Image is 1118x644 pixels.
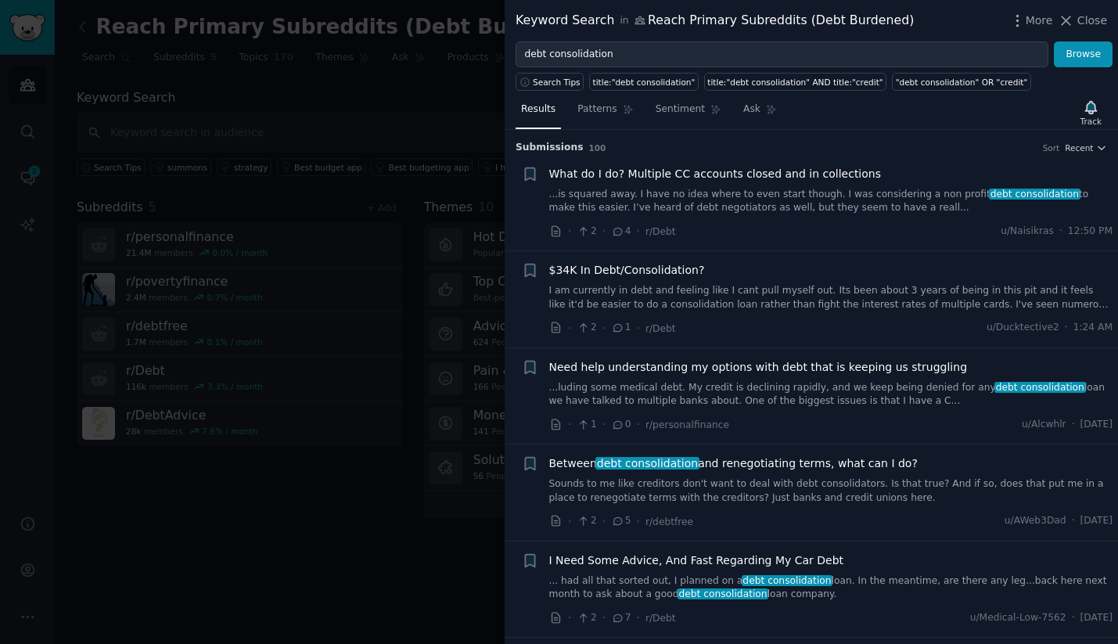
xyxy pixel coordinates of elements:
span: 100 [589,143,606,153]
span: · [1065,321,1068,335]
span: 5 [611,514,631,528]
a: Patterns [572,97,638,129]
span: Ask [743,103,760,117]
span: in [620,14,628,28]
span: u/Naisikras [1001,225,1054,239]
a: "debt consolidation" OR "credit" [892,73,1031,91]
span: [DATE] [1080,514,1113,528]
span: · [637,320,640,336]
span: [DATE] [1080,418,1113,432]
button: Recent [1065,142,1107,153]
span: · [602,513,606,530]
span: 7 [611,611,631,625]
span: u/Alcwhlr [1022,418,1066,432]
span: 1:24 AM [1073,321,1113,335]
div: Sort [1043,142,1060,153]
button: Close [1058,13,1107,29]
span: u/Medical-Low-7562 [970,611,1066,625]
a: title:"debt consolidation" AND title:"credit" [704,73,886,91]
span: · [637,416,640,433]
a: title:"debt consolidation" [589,73,699,91]
span: 2 [577,225,596,239]
button: Track [1075,96,1107,129]
div: Track [1080,116,1102,127]
span: · [602,223,606,239]
span: 0 [611,418,631,432]
a: ...is squared away. I have no idea where to even start though. I was considering a non profitdebt... [549,188,1113,215]
span: 2 [577,514,596,528]
a: ... had all that sorted out, I planned on adebt consolidationloan. In the meantime, are there any... [549,574,1113,602]
span: r/Debt [645,323,676,334]
div: "debt consolidation" OR "credit" [896,77,1028,88]
span: 12:50 PM [1068,225,1113,239]
span: · [1072,611,1075,625]
span: · [568,223,571,239]
a: $34K In Debt/Consolidation? [549,262,705,279]
span: · [602,416,606,433]
div: title:"debt consolidation" AND title:"credit" [707,77,883,88]
span: Recent [1065,142,1093,153]
span: debt consolidation [989,189,1080,200]
a: Ask [738,97,782,129]
span: debt consolidation [678,588,769,599]
a: Results [516,97,561,129]
span: r/personalfinance [645,419,729,430]
a: Sounds to me like creditors don't want to deal with debt consolidators. Is that true? And if so, ... [549,477,1113,505]
span: r/debtfree [645,516,693,527]
button: Browse [1054,41,1113,68]
span: Between and renegotiating terms, what can I do? [549,455,918,472]
div: Keyword Search Reach Primary Subreddits (Debt Burdened) [516,11,914,31]
span: · [602,610,606,626]
span: · [1072,418,1075,432]
span: · [637,223,640,239]
span: u/AWeb3Dad [1005,514,1066,528]
span: · [637,513,640,530]
span: · [602,320,606,336]
span: · [1059,225,1062,239]
a: ...luding some medical debt. My credit is declining rapidly, and we keep being denied for anydebt... [549,381,1113,408]
span: Submission s [516,141,584,155]
span: debt consolidation [994,382,1086,393]
a: What do I do? Multiple CC accounts closed and in collections [549,166,882,182]
span: · [568,513,571,530]
button: More [1009,13,1053,29]
span: debt consolidation [742,575,833,586]
a: Need help understanding my options with debt that is keeping us struggling [549,359,968,376]
span: 1 [577,418,596,432]
span: Results [521,103,555,117]
span: Close [1077,13,1107,29]
span: debt consolidation [595,457,699,470]
a: I Need Some Advice, And Fast Regarding My Car Debt [549,552,844,569]
span: · [568,320,571,336]
input: Try a keyword related to your business [516,41,1048,68]
span: · [568,610,571,626]
span: More [1026,13,1053,29]
span: · [568,416,571,433]
span: [DATE] [1080,611,1113,625]
div: title:"debt consolidation" [593,77,696,88]
span: Patterns [577,103,617,117]
span: · [1072,514,1075,528]
span: · [637,610,640,626]
span: 4 [611,225,631,239]
a: Betweendebt consolidationand renegotiating terms, what can I do? [549,455,918,472]
button: Search Tips [516,73,584,91]
span: Search Tips [533,77,581,88]
span: r/Debt [645,613,676,624]
span: 2 [577,321,596,335]
span: 2 [577,611,596,625]
a: Sentiment [650,97,727,129]
span: Sentiment [656,103,705,117]
span: 1 [611,321,631,335]
span: r/Debt [645,226,676,237]
a: I am currently in debt and feeling like I cant pull myself out. Its been about 3 years of being i... [549,284,1113,311]
span: u/Ducktective2 [987,321,1059,335]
